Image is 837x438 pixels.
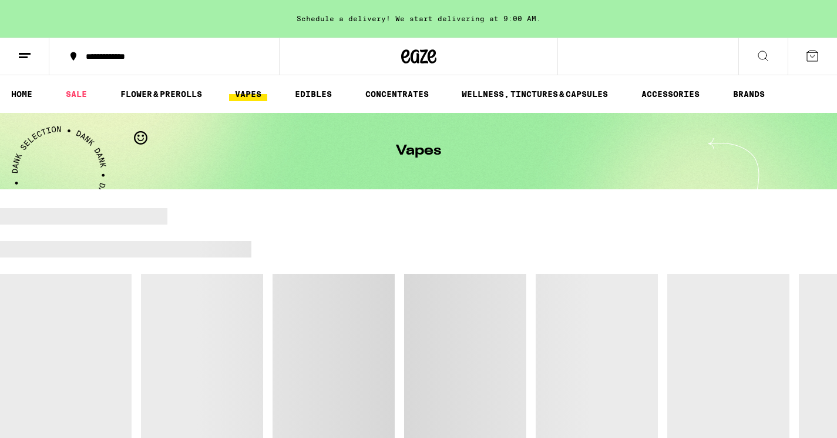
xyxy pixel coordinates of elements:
a: BRANDS [727,87,771,101]
a: HOME [5,87,38,101]
a: SALE [60,87,93,101]
a: FLOWER & PREROLLS [115,87,208,101]
a: VAPES [229,87,267,101]
a: ACCESSORIES [636,87,705,101]
h1: Vapes [396,144,441,158]
a: CONCENTRATES [359,87,435,101]
a: WELLNESS, TINCTURES & CAPSULES [456,87,614,101]
a: EDIBLES [289,87,338,101]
